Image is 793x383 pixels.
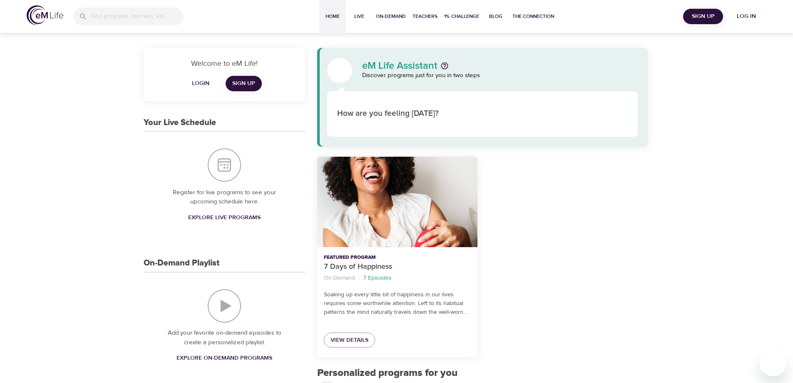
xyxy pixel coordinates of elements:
span: Log in [730,11,763,22]
img: On-Demand Playlist [208,289,241,323]
p: Register for live programs to see your upcoming schedule here. [160,188,289,207]
h3: On-Demand Playlist [144,258,219,268]
button: I'm feeling bad [539,101,564,127]
a: Explore Live Programs [185,210,264,225]
span: Home [323,12,343,21]
span: The Connection [512,12,554,21]
span: Sign Up [232,78,255,89]
button: Sign Up [683,9,723,24]
span: Explore Live Programs [188,213,261,223]
li: · [358,273,360,284]
button: I'm feeling ok [513,101,539,127]
p: eM Life Assistant [362,61,438,71]
p: 7 Days of Happiness [324,261,471,273]
span: Login [191,78,211,89]
button: I'm feeling good [488,101,513,127]
iframe: Button to launch messaging window [760,350,786,376]
span: Sign Up [686,11,720,22]
nav: breadcrumb [324,273,471,284]
span: On-Demand [376,12,406,21]
button: I'm feeling great [462,101,488,127]
img: ok [515,103,537,125]
img: logo [27,5,63,25]
span: Blog [486,12,506,21]
img: great [464,103,487,125]
button: 7 Days of Happiness [317,157,477,247]
a: Explore On-Demand Programs [173,350,276,366]
button: Log in [726,9,766,24]
p: 7 Episodes [363,274,392,283]
img: Your Live Schedule [208,148,241,182]
button: I'm feeling worst [564,101,589,127]
img: good [489,103,512,125]
p: How are you feeling [DATE]? [337,108,452,120]
span: View Details [331,335,368,345]
span: Teachers [413,12,438,21]
h2: Personalized programs for you [317,367,648,379]
p: Add your favorite on-demand episodes to create a personalized playlist. [160,328,289,347]
p: Welcome to eM Life! [154,58,296,69]
span: Live [349,12,369,21]
p: Featured Program [324,254,471,261]
a: View Details [324,333,375,348]
img: bad [540,103,563,125]
img: eM Life Assistant [333,64,346,77]
a: Sign Up [226,76,262,91]
span: 1% Challenge [444,12,479,21]
span: Explore On-Demand Programs [176,353,272,363]
button: Login [187,76,214,91]
input: Find programs, teachers, etc... [91,8,183,25]
img: worst [565,103,588,125]
p: Discover programs just for you in two steps [362,71,638,80]
p: Soaking up every little bit of happiness in our lives requires some worthwhile attention. Left to... [324,290,471,317]
p: On-Demand [324,274,355,283]
h3: Your Live Schedule [144,118,216,128]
